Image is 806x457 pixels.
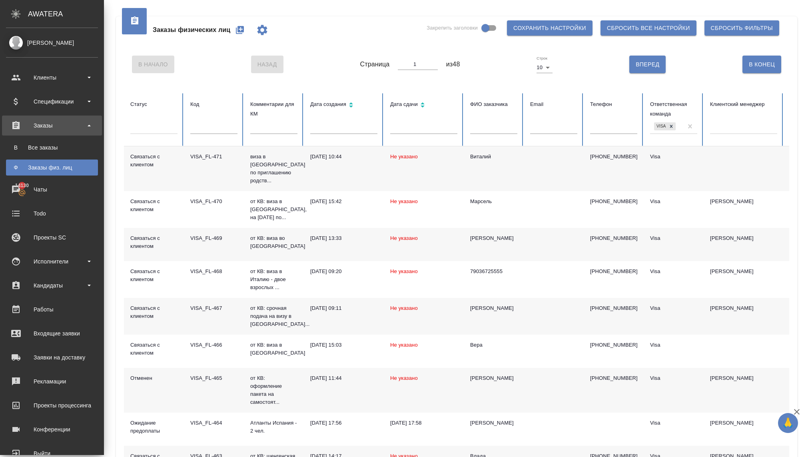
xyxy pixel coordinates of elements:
[537,56,547,60] label: Строк
[2,395,102,415] a: Проекты процессинга
[190,374,237,382] div: VISA_FL-465
[650,419,697,427] div: Visa
[650,198,697,206] div: Visa
[10,164,94,172] div: Заказы физ. лиц
[590,267,637,275] p: [PHONE_NUMBER]
[250,341,297,357] p: от КВ: виза в [GEOGRAPHIC_DATA]
[650,374,697,382] div: Visa
[2,419,102,439] a: Конференции
[6,140,98,156] a: ВВсе заказы
[6,399,98,411] div: Проекты процессинга
[6,327,98,339] div: Входящие заявки
[470,419,517,427] div: [PERSON_NAME]
[650,153,697,161] div: Visa
[230,20,249,40] button: Создать
[6,255,98,267] div: Исполнители
[130,267,178,283] div: Связаться с клиентом
[470,234,517,242] div: [PERSON_NAME]
[650,100,697,119] div: Ответственная команда
[10,144,94,152] div: Все заказы
[2,204,102,224] a: Todo
[10,182,34,190] span: 14130
[2,180,102,200] a: 14130Чаты
[130,374,178,382] div: Отменен
[153,25,230,35] span: Заказы физических лиц
[470,198,517,206] div: Марсель
[6,38,98,47] div: [PERSON_NAME]
[190,341,237,349] div: VISA_FL-466
[360,60,390,69] span: Страница
[590,234,637,242] p: [PHONE_NUMBER]
[130,341,178,357] div: Связаться с клиентом
[650,304,697,312] div: Visa
[310,100,377,111] div: Сортировка
[130,419,178,435] div: Ожидание предоплаты
[704,261,784,298] td: [PERSON_NAME]
[2,371,102,391] a: Рекламации
[470,153,517,161] div: Виталий
[6,231,98,243] div: Проекты SC
[6,208,98,220] div: Todo
[6,351,98,363] div: Заявки на доставку
[6,72,98,84] div: Клиенты
[590,198,637,206] p: [PHONE_NUMBER]
[590,100,637,109] div: Телефон
[190,100,237,109] div: Код
[650,234,697,242] div: Visa
[781,415,795,431] span: 🙏
[778,413,798,433] button: 🙏
[6,303,98,315] div: Работы
[310,234,377,242] div: [DATE] 13:33
[190,234,237,242] div: VISA_FL-469
[310,267,377,275] div: [DATE] 09:20
[250,153,297,185] p: виза в [GEOGRAPHIC_DATA] по приглашению родств...
[190,267,237,275] div: VISA_FL-468
[6,184,98,196] div: Чаты
[2,228,102,247] a: Проекты SC
[590,304,637,312] p: [PHONE_NUMBER]
[654,122,667,131] div: Visa
[530,100,577,109] div: Email
[190,304,237,312] div: VISA_FL-467
[250,100,297,119] div: Комментарии для КМ
[704,298,784,335] td: [PERSON_NAME]
[704,368,784,413] td: [PERSON_NAME]
[590,341,637,349] p: [PHONE_NUMBER]
[636,60,659,70] span: Вперед
[2,323,102,343] a: Входящие заявки
[710,100,777,109] div: Клиентский менеджер
[704,20,779,36] button: Сбросить фильтры
[470,100,517,109] div: ФИО заказчика
[250,304,297,328] p: от КВ: срочная подача на визу в [GEOGRAPHIC_DATA]...
[390,419,457,427] div: [DATE] 17:58
[470,304,517,312] div: [PERSON_NAME]
[390,100,457,111] div: Сортировка
[190,153,237,161] div: VISA_FL-471
[537,62,553,73] div: 10
[6,120,98,132] div: Заказы
[446,60,460,69] span: из 48
[629,56,666,73] button: Вперед
[190,419,237,427] div: VISA_FL-464
[390,375,418,381] span: Не указано
[250,267,297,291] p: от КВ: виза в Италию - двое взрослых ...
[470,374,517,382] div: [PERSON_NAME]
[470,341,517,349] div: Вера
[310,198,377,206] div: [DATE] 15:42
[130,153,178,169] div: Связаться с клиентом
[310,341,377,349] div: [DATE] 15:03
[130,198,178,214] div: Связаться с клиентом
[250,374,297,406] p: от КВ: оформление пакета на самостоят...
[704,413,784,446] td: [PERSON_NAME]
[310,153,377,161] div: [DATE] 10:44
[250,234,297,250] p: от КВ: виза во [GEOGRAPHIC_DATA]
[704,191,784,228] td: [PERSON_NAME]
[6,160,98,176] a: ФЗаказы физ. лиц
[2,299,102,319] a: Работы
[390,154,418,160] span: Не указано
[130,100,178,109] div: Статус
[507,20,593,36] button: Сохранить настройки
[28,6,104,22] div: AWATERA
[650,267,697,275] div: Visa
[742,56,781,73] button: В Конец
